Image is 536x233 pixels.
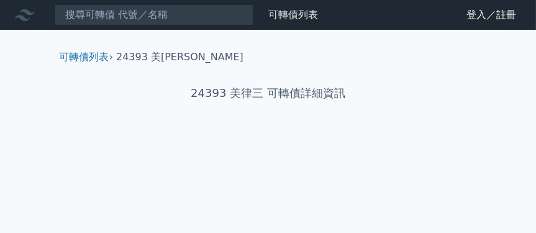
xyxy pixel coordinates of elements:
[60,50,113,65] li: ›
[116,50,243,65] li: 24393 美[PERSON_NAME]
[457,5,526,25] a: 登入／註冊
[60,51,109,63] a: 可轉債列表
[268,9,318,21] a: 可轉債列表
[50,85,487,102] h1: 24393 美律三 可轉債詳細資訊
[55,4,253,25] input: 搜尋可轉債 代號／名稱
